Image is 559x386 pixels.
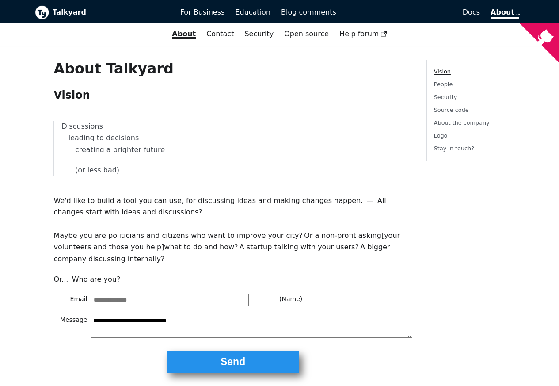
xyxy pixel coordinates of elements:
[239,27,279,42] a: Security
[334,27,392,42] a: Help forum
[175,5,230,20] a: For Business
[91,315,412,338] textarea: Message
[53,60,412,77] h1: About Talkyard
[230,5,276,20] a: Education
[61,121,405,156] p: Discussions leading to decisions creating a brighter future
[269,294,306,306] span: (Name)
[434,94,457,100] a: Security
[276,5,342,20] a: Blog comments
[35,5,49,19] img: Talkyard logo
[434,119,490,126] a: About the company
[91,294,249,306] input: Email
[434,68,451,75] a: Vision
[53,88,412,102] h2: Vision
[281,8,336,16] span: Blog comments
[339,30,387,38] span: Help forum
[61,164,405,176] p: (or less bad)
[53,7,168,18] b: Talkyard
[463,8,480,16] span: Docs
[53,294,91,306] span: Email
[53,274,412,285] p: Or... Who are you?
[201,27,239,42] a: Contact
[434,107,469,113] a: Source code
[53,315,91,338] span: Message
[306,294,412,306] input: (Name)
[235,8,270,16] span: Education
[180,8,225,16] span: For Business
[53,230,412,265] p: Maybe you are politicians and citizens who want to improve your city? Or a non-profit asking [you...
[279,27,334,42] a: Open source
[491,8,519,19] a: About
[434,81,453,88] a: People
[35,5,168,19] a: Talkyard logoTalkyard
[342,5,485,20] a: Docs
[434,145,474,152] a: Stay in touch?
[167,351,299,373] button: Send
[434,132,448,139] a: Logo
[167,27,201,42] a: About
